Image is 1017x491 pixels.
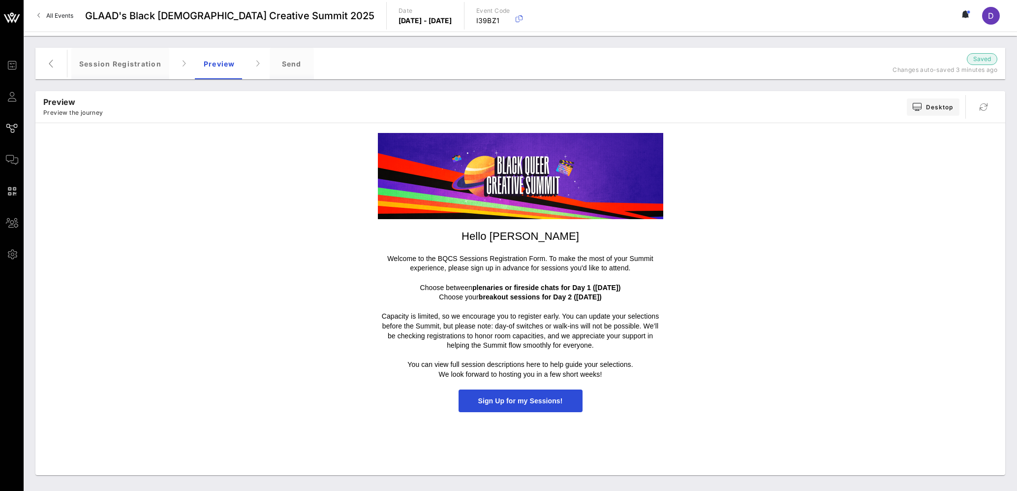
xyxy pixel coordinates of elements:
span: GLAAD's Black [DEMOGRAPHIC_DATA] Creative Summit 2025 [85,8,374,23]
p: Preview the journey [43,108,103,118]
button: Desktop [907,98,959,116]
div: Session Registration [71,48,169,79]
strong: breakout sessions for Day 2 ([DATE]) [479,293,602,301]
div: D [982,7,1000,25]
a: All Events [31,8,79,24]
span: Sign Up for my Sessions! [478,397,563,405]
div: Preview [196,48,243,79]
a: Sign Up for my Sessions! [459,390,583,413]
span: D [988,11,994,21]
span: Saved [973,54,991,64]
p: You can view full session descriptions here to help guide your selections. [378,360,663,370]
p: Choose between [378,283,663,293]
p: Date [399,6,452,16]
p: We look forward to hosting you in a few short weeks! [378,370,663,380]
p: Capacity is limited, so we encourage you to register early. You can update your selections before... [378,312,663,350]
p: [DATE] - [DATE] [399,16,452,26]
p: Preview [43,96,103,108]
p: Welcome to the BQCS Sessions Registration Form. To make the most of your Summit experience, pleas... [378,254,663,283]
span: Hello [PERSON_NAME] [462,230,579,242]
p: Choose your [378,293,663,312]
p: Event Code [476,6,510,16]
span: Desktop [913,103,954,111]
strong: plenaries or fireside chats for Day 1 ([DATE]) [472,284,621,292]
p: Changes auto-saved 3 minutes ago [874,65,997,75]
div: Send [270,48,314,79]
span: All Events [46,12,73,19]
p: I39BZ1 [476,16,510,26]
